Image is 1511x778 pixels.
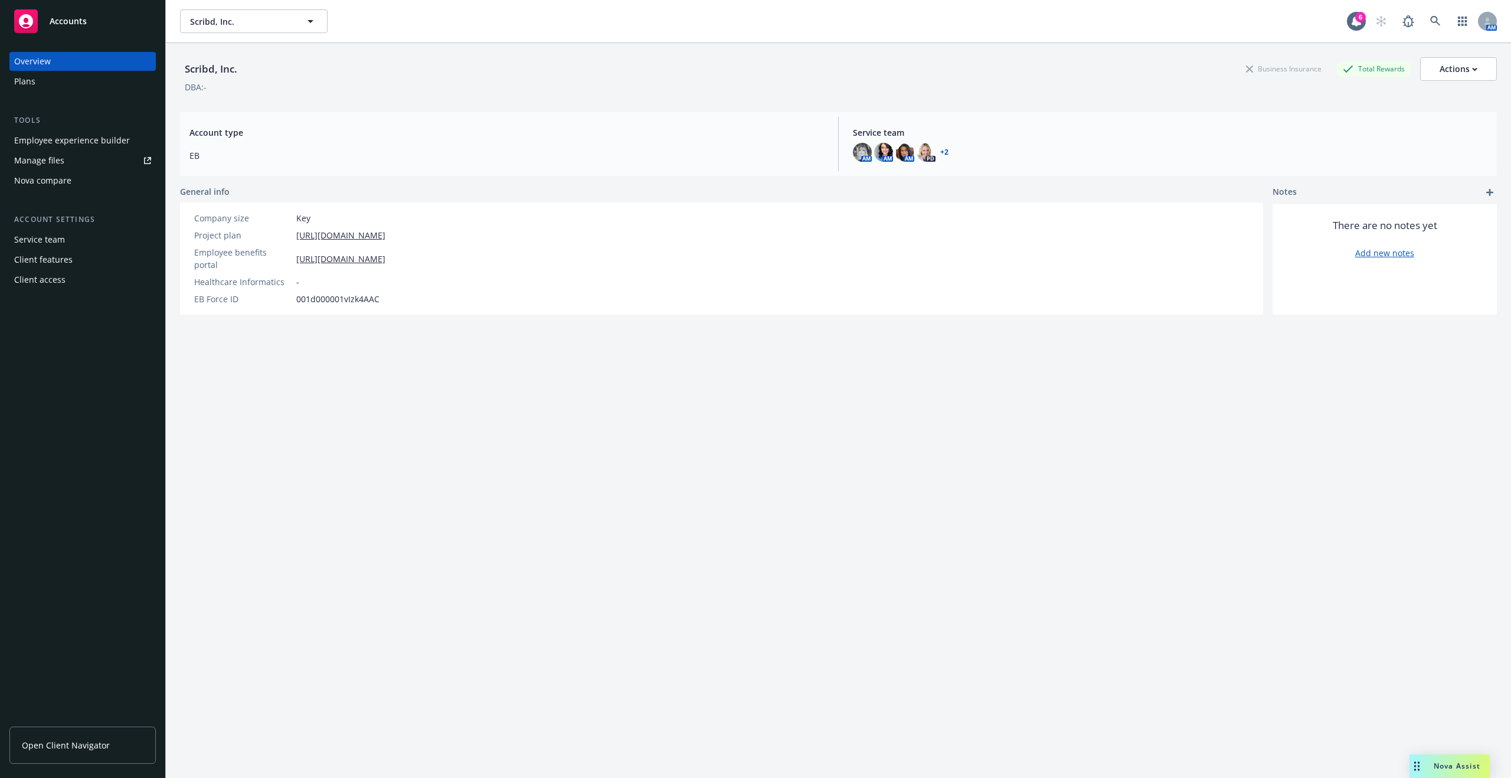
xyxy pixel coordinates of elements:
a: Client access [9,270,156,289]
div: Company size [194,212,292,224]
span: General info [180,185,230,198]
a: Employee experience builder [9,131,156,150]
div: Healthcare Informatics [194,276,292,288]
a: Report a Bug [1396,9,1420,33]
div: Scribd, Inc. [180,61,242,77]
a: Service team [9,230,156,249]
div: Actions [1440,58,1477,80]
a: Start snowing [1369,9,1393,33]
div: Plans [14,72,35,91]
img: photo [917,143,936,162]
div: Client features [14,250,73,269]
a: Accounts [9,5,156,38]
a: Switch app [1451,9,1474,33]
div: DBA: - [185,81,207,93]
span: Service team [853,126,1487,139]
img: photo [895,143,914,162]
div: Manage files [14,151,64,170]
div: Tools [9,115,156,126]
a: add [1483,185,1497,200]
div: Nova compare [14,171,71,190]
a: Nova compare [9,171,156,190]
span: Key [296,212,310,224]
span: There are no notes yet [1333,218,1437,233]
a: Add new notes [1355,247,1414,259]
img: photo [874,143,893,162]
a: Client features [9,250,156,269]
a: Manage files [9,151,156,170]
a: Plans [9,72,156,91]
span: Open Client Navigator [22,739,110,751]
div: EB Force ID [194,293,292,305]
img: photo [853,143,872,162]
span: Nova Assist [1434,761,1480,771]
div: Client access [14,270,66,289]
div: Employee experience builder [14,131,130,150]
div: Business Insurance [1240,61,1327,76]
a: [URL][DOMAIN_NAME] [296,253,385,265]
div: Service team [14,230,65,249]
div: Overview [14,52,51,71]
button: Scribd, Inc. [180,9,328,33]
span: Account type [189,126,824,139]
span: EB [189,149,824,162]
div: Employee benefits portal [194,246,292,271]
div: 6 [1355,12,1366,22]
a: Overview [9,52,156,71]
span: - [296,276,299,288]
div: Account settings [9,214,156,225]
a: [URL][DOMAIN_NAME] [296,229,385,241]
span: 001d000001vIzk4AAC [296,293,380,305]
a: Search [1424,9,1447,33]
div: Total Rewards [1337,61,1411,76]
a: +2 [940,149,949,156]
div: Project plan [194,229,292,241]
button: Nova Assist [1409,754,1490,778]
span: Scribd, Inc. [190,15,292,28]
button: Actions [1420,57,1497,81]
span: Notes [1273,185,1297,200]
div: Drag to move [1409,754,1424,778]
span: Accounts [50,17,87,26]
